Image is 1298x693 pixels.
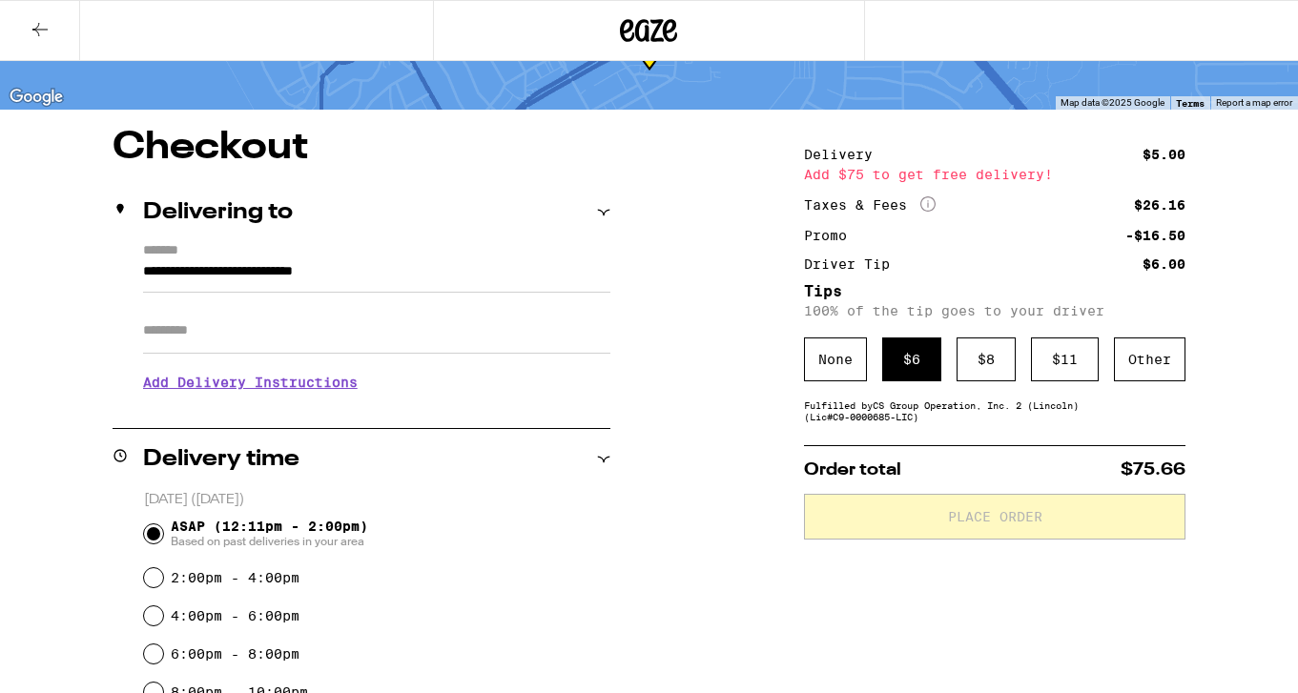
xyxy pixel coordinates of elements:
[171,534,368,549] span: Based on past deliveries in your area
[171,608,299,623] label: 4:00pm - 6:00pm
[171,570,299,585] label: 2:00pm - 4:00pm
[143,360,610,404] h3: Add Delivery Instructions
[144,491,610,509] p: [DATE] ([DATE])
[1061,97,1164,108] span: Map data ©2025 Google
[1121,461,1185,479] span: $75.66
[957,337,1016,381] div: $ 8
[948,510,1042,523] span: Place Order
[143,201,293,224] h2: Delivering to
[804,196,936,214] div: Taxes & Fees
[804,284,1185,299] h5: Tips
[1143,148,1185,161] div: $5.00
[1216,97,1292,108] a: Report a map error
[1176,97,1205,109] a: Terms
[882,337,941,381] div: $ 6
[1031,337,1099,381] div: $ 11
[5,85,68,110] a: Open this area in Google Maps (opens a new window)
[804,168,1185,181] div: Add $75 to get free delivery!
[1125,229,1185,242] div: -$16.50
[804,399,1185,422] div: Fulfilled by CS Group Operation, Inc. 2 (Lincoln) (Lic# C9-0000685-LIC )
[1114,337,1185,381] div: Other
[804,303,1185,318] p: 100% of the tip goes to your driver
[804,148,886,161] div: Delivery
[171,646,299,662] label: 6:00pm - 8:00pm
[804,229,860,242] div: Promo
[171,519,368,549] span: ASAP (12:11pm - 2:00pm)
[1143,257,1185,271] div: $6.00
[804,461,901,479] span: Order total
[143,448,299,471] h2: Delivery time
[1134,198,1185,212] div: $26.16
[143,404,610,419] p: We'll contact you at when we arrive
[804,494,1185,540] button: Place Order
[804,337,867,381] div: None
[113,129,610,167] h1: Checkout
[804,257,903,271] div: Driver Tip
[5,85,68,110] img: Google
